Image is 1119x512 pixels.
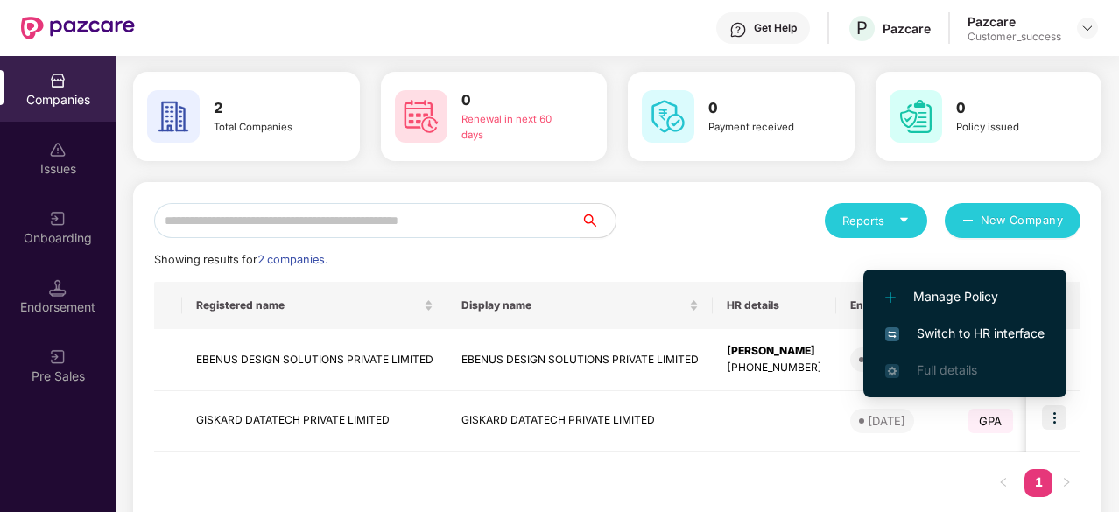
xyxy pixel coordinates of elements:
[981,212,1064,229] span: New Company
[968,13,1061,30] div: Pazcare
[49,210,67,228] img: svg+xml;base64,PHN2ZyB3aWR0aD0iMjAiIGhlaWdodD0iMjAiIHZpZXdCb3g9IjAgMCAyMCAyMCIgZmlsbD0ibm9uZSIgeG...
[850,298,926,312] span: Endorsements
[214,120,323,136] div: Total Companies
[196,298,420,312] span: Registered name
[727,343,822,360] div: [PERSON_NAME]
[708,97,818,120] h3: 0
[182,282,447,329] th: Registered name
[856,18,868,39] span: P
[727,360,822,376] div: [PHONE_NUMBER]
[998,477,1009,487] span: left
[214,97,323,120] h3: 2
[713,282,836,329] th: HR details
[395,90,447,143] img: svg+xml;base64,PHN2ZyB4bWxucz0iaHR0cDovL3d3dy53My5vcmcvMjAwMC9zdmciIHdpZHRoPSI2MCIgaGVpZ2h0PSI2MC...
[883,20,931,37] div: Pazcare
[754,21,797,35] div: Get Help
[1052,469,1080,497] li: Next Page
[890,90,942,143] img: svg+xml;base64,PHN2ZyB4bWxucz0iaHR0cDovL3d3dy53My5vcmcvMjAwMC9zdmciIHdpZHRoPSI2MCIgaGVpZ2h0PSI2MC...
[1024,469,1052,495] a: 1
[729,21,747,39] img: svg+xml;base64,PHN2ZyBpZD0iSGVscC0zMngzMiIgeG1sbnM9Imh0dHA6Ly93d3cudzMub3JnLzIwMDAvc3ZnIiB3aWR0aD...
[868,412,905,430] div: [DATE]
[447,391,713,452] td: GISKARD DATATECH PRIVATE LIMITED
[956,97,1066,120] h3: 0
[917,362,977,377] span: Full details
[1052,469,1080,497] button: right
[708,120,818,136] div: Payment received
[182,329,447,391] td: EBENUS DESIGN SOLUTIONS PRIVATE LIMITED
[461,89,571,112] h3: 0
[898,214,910,226] span: caret-down
[885,292,896,303] img: svg+xml;base64,PHN2ZyB4bWxucz0iaHR0cDovL3d3dy53My5vcmcvMjAwMC9zdmciIHdpZHRoPSIxMi4yMDEiIGhlaWdodD...
[461,298,686,312] span: Display name
[49,279,67,297] img: svg+xml;base64,PHN2ZyB3aWR0aD0iMTQuNSIgaGVpZ2h0PSIxNC41IiB2aWV3Qm94PSIwIDAgMTYgMTYiIGZpbGw9Im5vbm...
[580,203,616,238] button: search
[447,282,713,329] th: Display name
[580,214,616,228] span: search
[1024,469,1052,497] li: 1
[1061,477,1072,487] span: right
[461,112,571,144] div: Renewal in next 60 days
[885,324,1045,343] span: Switch to HR interface
[968,30,1061,44] div: Customer_success
[989,469,1017,497] button: left
[182,391,447,452] td: GISKARD DATATECH PRIVATE LIMITED
[257,253,327,266] span: 2 companies.
[147,90,200,143] img: svg+xml;base64,PHN2ZyB4bWxucz0iaHR0cDovL3d3dy53My5vcmcvMjAwMC9zdmciIHdpZHRoPSI2MCIgaGVpZ2h0PSI2MC...
[49,348,67,366] img: svg+xml;base64,PHN2ZyB3aWR0aD0iMjAiIGhlaWdodD0iMjAiIHZpZXdCb3g9IjAgMCAyMCAyMCIgZmlsbD0ibm9uZSIgeG...
[842,212,910,229] div: Reports
[642,90,694,143] img: svg+xml;base64,PHN2ZyB4bWxucz0iaHR0cDovL3d3dy53My5vcmcvMjAwMC9zdmciIHdpZHRoPSI2MCIgaGVpZ2h0PSI2MC...
[885,327,899,341] img: svg+xml;base64,PHN2ZyB4bWxucz0iaHR0cDovL3d3dy53My5vcmcvMjAwMC9zdmciIHdpZHRoPSIxNiIgaGVpZ2h0PSIxNi...
[447,329,713,391] td: EBENUS DESIGN SOLUTIONS PRIVATE LIMITED
[49,72,67,89] img: svg+xml;base64,PHN2ZyBpZD0iQ29tcGFuaWVzIiB4bWxucz0iaHR0cDovL3d3dy53My5vcmcvMjAwMC9zdmciIHdpZHRoPS...
[945,203,1080,238] button: plusNew Company
[1042,405,1066,430] img: icon
[21,17,135,39] img: New Pazcare Logo
[885,287,1045,306] span: Manage Policy
[1080,21,1094,35] img: svg+xml;base64,PHN2ZyBpZD0iRHJvcGRvd24tMzJ4MzIiIHhtbG5zPSJodHRwOi8vd3d3LnczLm9yZy8yMDAwL3N2ZyIgd2...
[962,214,974,228] span: plus
[956,120,1066,136] div: Policy issued
[989,469,1017,497] li: Previous Page
[154,253,327,266] span: Showing results for
[49,141,67,158] img: svg+xml;base64,PHN2ZyBpZD0iSXNzdWVzX2Rpc2FibGVkIiB4bWxucz0iaHR0cDovL3d3dy53My5vcmcvMjAwMC9zdmciIH...
[968,409,1013,433] span: GPA
[885,364,899,378] img: svg+xml;base64,PHN2ZyB4bWxucz0iaHR0cDovL3d3dy53My5vcmcvMjAwMC9zdmciIHdpZHRoPSIxNi4zNjMiIGhlaWdodD...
